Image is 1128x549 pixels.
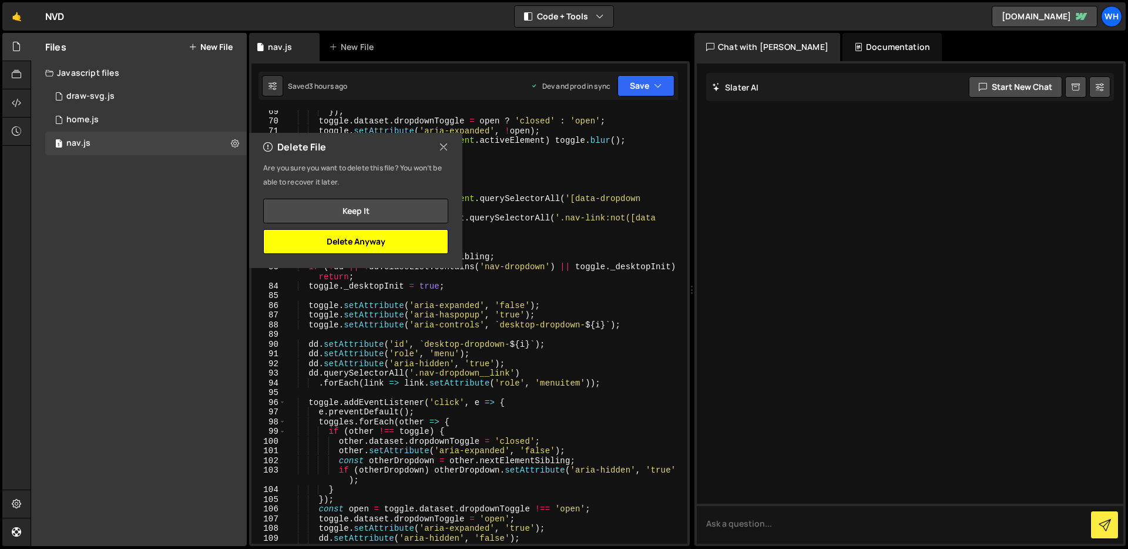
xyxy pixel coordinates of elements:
a: [DOMAIN_NAME] [992,6,1097,27]
div: 87 [251,310,286,320]
div: 89 [251,330,286,340]
div: draw-svg.js [66,91,115,102]
div: 71 [251,126,286,136]
div: 15719/47215.js [45,85,247,108]
div: 15719/47265.js [45,108,247,132]
div: 108 [251,524,286,534]
h2: Files [45,41,66,53]
div: Saved [288,81,348,91]
div: 96 [251,398,286,408]
div: 90 [251,340,286,350]
div: 99 [251,427,286,437]
span: 1 [55,140,62,149]
div: 69 [251,107,286,117]
div: 84 [251,282,286,292]
div: nav.js [66,138,90,149]
div: Dev and prod in sync [531,81,610,91]
div: 109 [251,534,286,544]
div: Chat with [PERSON_NAME] [694,33,840,61]
h2: Slater AI [712,82,759,93]
a: 🤙 [2,2,31,31]
div: 83 [251,262,286,282]
div: 91 [251,349,286,359]
p: Are you sure you want to delete this file? You won’t be able to recover it later. [263,161,448,189]
div: home.js [66,115,99,125]
button: Start new chat [969,76,1062,98]
div: 102 [251,456,286,466]
div: 15719/47569.js [45,132,247,155]
div: 92 [251,359,286,369]
button: Code + Tools [515,6,613,27]
button: Keep it [263,199,448,223]
div: 107 [251,514,286,524]
h2: Delete File [263,140,326,153]
a: Wh [1101,6,1122,27]
button: Save [617,75,674,96]
button: New File [189,42,233,52]
div: 86 [251,301,286,311]
div: 101 [251,446,286,456]
div: New File [329,41,378,53]
div: 104 [251,485,286,495]
div: 70 [251,116,286,126]
button: Delete Anyway [263,229,448,254]
div: nav.js [268,41,292,53]
div: 93 [251,369,286,379]
div: 95 [251,388,286,398]
div: 103 [251,466,286,485]
div: 3 hours ago [309,81,348,91]
div: 105 [251,495,286,505]
div: 97 [251,407,286,417]
div: 94 [251,379,286,389]
div: Documentation [842,33,942,61]
div: NVD [45,9,64,24]
div: 106 [251,504,286,514]
div: Javascript files [31,61,247,85]
div: 85 [251,291,286,301]
div: 88 [251,320,286,330]
div: 100 [251,437,286,447]
div: 98 [251,417,286,427]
